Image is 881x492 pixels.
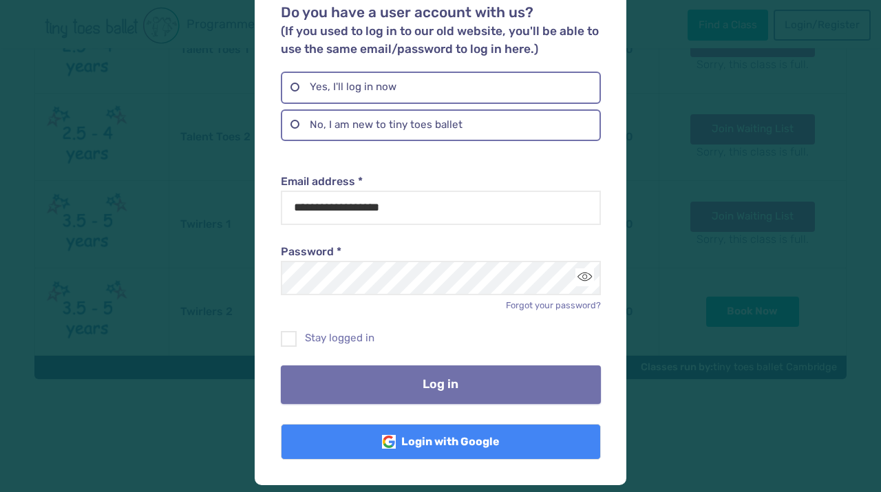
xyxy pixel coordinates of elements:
small: (If you used to log in to our old website, you'll be able to use the same email/password to log i... [281,24,599,56]
label: Stay logged in [281,331,600,345]
label: No, I am new to tiny toes ballet [281,109,600,141]
label: Password * [281,244,600,259]
a: Login with Google [281,424,600,460]
button: Toggle password visibility [575,268,594,287]
img: Google Logo [382,435,396,449]
a: Forgot your password? [506,300,601,310]
label: Yes, I'll log in now [281,72,600,103]
button: Log in [281,365,600,404]
h2: Do you have a user account with us? [281,4,600,58]
label: Email address * [281,174,600,189]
